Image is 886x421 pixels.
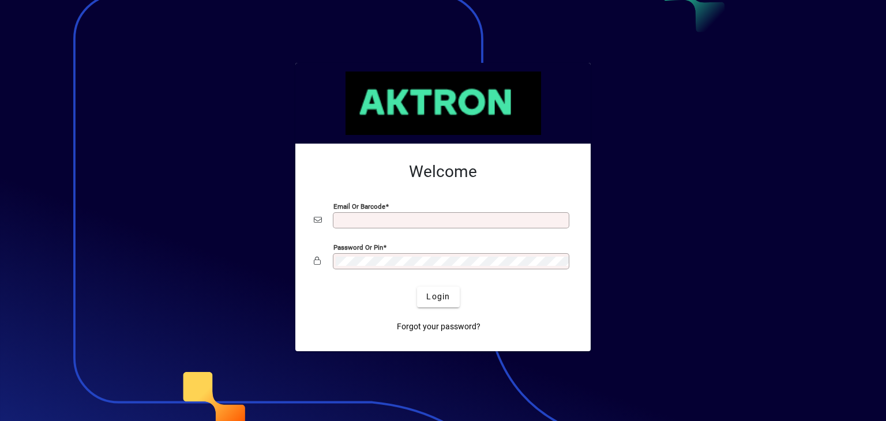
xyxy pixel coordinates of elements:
[333,202,385,210] mat-label: Email or Barcode
[333,243,383,251] mat-label: Password or Pin
[392,317,485,337] a: Forgot your password?
[314,162,572,182] h2: Welcome
[417,287,459,307] button: Login
[397,321,480,333] span: Forgot your password?
[426,291,450,303] span: Login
